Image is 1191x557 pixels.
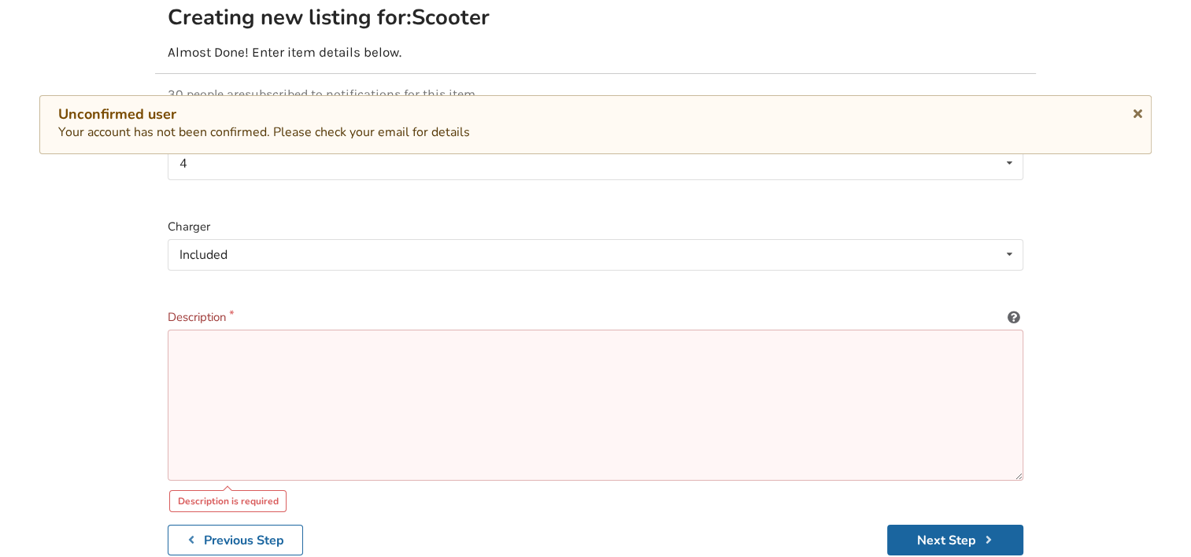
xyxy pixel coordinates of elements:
button: Next Step [887,525,1023,555]
h2: Creating new listing for: Scooter [168,4,593,31]
button: Previous Step [168,525,303,555]
div: Description is required [169,490,287,512]
p: Almost Done! Enter item details below. [168,44,1023,61]
div: Your account has not been confirmed. Please check your email for details [58,105,1133,142]
div: Included [179,249,227,261]
label: Description [168,308,1023,326]
div: Unconfirmed user [58,105,1133,124]
b: Previous Step [204,532,284,549]
label: Charger [168,218,1023,236]
div: 4 [179,157,187,170]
